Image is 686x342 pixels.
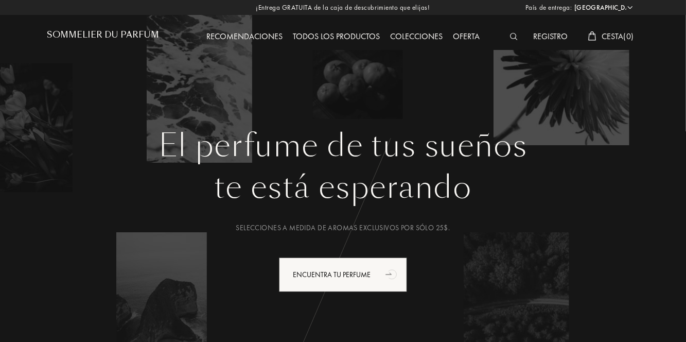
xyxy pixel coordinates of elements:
[448,31,485,42] a: Oferta
[525,3,572,13] span: País de entrega:
[55,164,631,211] div: te está esperando
[47,30,160,40] h1: Sommelier du Parfum
[47,30,160,44] a: Sommelier du Parfum
[55,223,631,233] div: Selecciones a medida de aromas exclusivos por sólo 25$.
[201,30,288,44] div: Recomendaciones
[288,30,385,44] div: Todos los productos
[626,4,634,11] img: arrow_w.png
[602,31,634,42] span: Cesta ( 0 )
[382,264,402,284] div: animation
[385,30,448,44] div: Colecciones
[55,127,631,164] h1: El perfume de tus sueños
[288,31,385,42] a: Todos los productos
[528,30,573,44] div: Registro
[271,258,415,292] a: Encuentra tu perfumeanimation
[279,258,407,292] div: Encuentra tu perfume
[448,30,485,44] div: Oferta
[528,31,573,42] a: Registro
[385,31,448,42] a: Colecciones
[588,31,596,41] img: cart_white.svg
[510,33,518,40] img: search_icn_white.svg
[201,31,288,42] a: Recomendaciones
